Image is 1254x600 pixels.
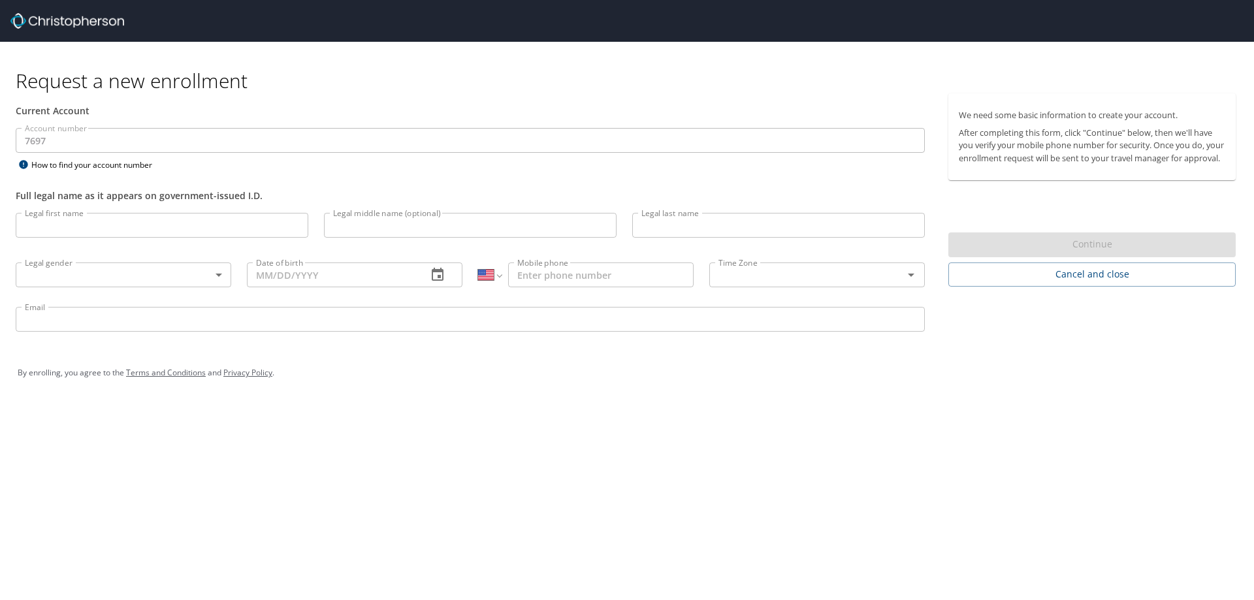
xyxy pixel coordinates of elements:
[16,104,925,118] div: Current Account
[223,367,272,378] a: Privacy Policy
[16,157,179,173] div: How to find your account number
[959,266,1225,283] span: Cancel and close
[16,68,1246,93] h1: Request a new enrollment
[959,127,1225,165] p: After completing this form, click "Continue" below, then we'll have you verify your mobile phone ...
[18,356,1236,389] div: By enrolling, you agree to the and .
[959,109,1225,121] p: We need some basic information to create your account.
[16,189,925,202] div: Full legal name as it appears on government-issued I.D.
[902,266,920,284] button: Open
[126,367,206,378] a: Terms and Conditions
[508,262,694,287] input: Enter phone number
[16,262,231,287] div: ​
[247,262,417,287] input: MM/DD/YYYY
[10,13,124,29] img: cbt logo
[948,262,1236,287] button: Cancel and close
